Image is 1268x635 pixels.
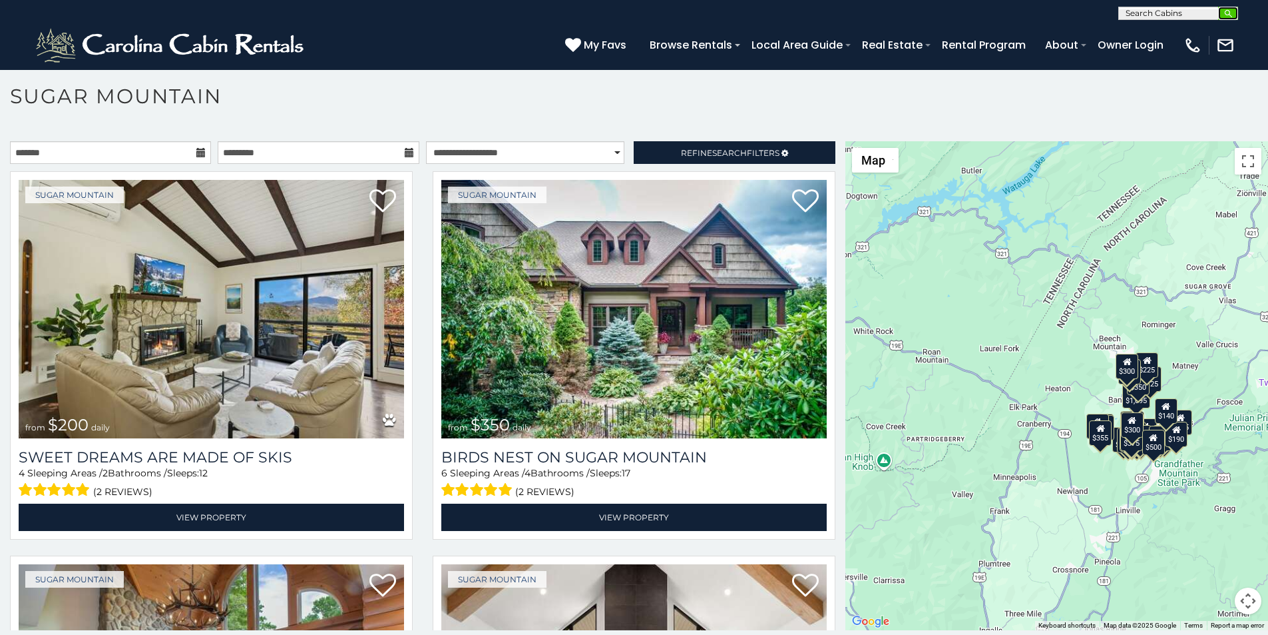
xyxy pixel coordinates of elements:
div: Sleeping Areas / Bathrooms / Sleeps: [441,466,827,500]
span: My Favs [584,37,626,53]
button: Toggle fullscreen view [1235,148,1261,175]
span: (2 reviews) [515,483,574,500]
a: My Favs [565,37,630,54]
img: mail-regular-white.png [1216,36,1235,55]
div: $300 [1121,412,1144,438]
div: $155 [1118,428,1140,453]
div: $355 [1090,420,1112,446]
a: Local Area Guide [745,33,849,57]
span: from [448,422,468,432]
div: $240 [1086,414,1109,439]
a: Add to favorites [369,188,396,216]
a: Sugar Mountain [25,187,124,203]
img: White-1-2.png [33,25,310,65]
span: (2 reviews) [93,483,152,500]
div: $195 [1149,426,1171,451]
button: Map camera controls [1235,588,1261,614]
a: Browse Rentals [643,33,739,57]
a: Report a map error [1211,622,1264,629]
span: daily [91,422,110,432]
div: $140 [1155,398,1177,424]
span: Search [712,148,747,158]
div: $265 [1122,411,1144,436]
a: Owner Login [1091,33,1170,57]
button: Keyboard shortcuts [1038,621,1096,630]
span: Map data ©2025 Google [1104,622,1176,629]
div: Sleeping Areas / Bathrooms / Sleeps: [19,466,404,500]
span: 17 [622,467,630,479]
div: $375 [1120,426,1143,451]
div: $190 [1120,411,1143,436]
a: About [1038,33,1085,57]
a: Add to favorites [369,572,396,600]
div: $155 [1169,410,1192,435]
span: 12 [199,467,208,479]
span: Refine Filters [681,148,779,158]
a: RefineSearchFilters [634,141,835,164]
button: Change map style [852,148,899,173]
a: Sweet Dreams Are Made Of Skis from $200 daily [19,180,404,438]
span: Map [861,153,885,167]
a: Sweet Dreams Are Made Of Skis [19,448,404,466]
span: $200 [48,415,89,434]
a: Birds Nest On Sugar Mountain from $350 daily [441,180,827,438]
img: phone-regular-white.png [1183,36,1202,55]
a: Real Estate [855,33,929,57]
a: Sugar Mountain [448,571,546,588]
div: $225 [1136,352,1159,378]
div: $200 [1134,418,1157,444]
img: Sweet Dreams Are Made Of Skis [19,180,404,438]
a: Sugar Mountain [448,187,546,203]
img: Birds Nest On Sugar Mountain [441,180,827,438]
img: Google [849,613,893,630]
a: Open this area in Google Maps (opens a new window) [849,613,893,630]
a: Terms [1184,622,1203,629]
span: 4 [525,467,530,479]
div: $190 [1165,422,1188,447]
span: 4 [19,467,25,479]
a: View Property [441,504,827,531]
span: 2 [103,467,108,479]
a: Add to favorites [792,188,819,216]
span: $350 [471,415,510,434]
div: $1,095 [1122,383,1150,408]
a: View Property [19,504,404,531]
div: $125 [1139,366,1162,392]
span: from [25,422,45,432]
span: daily [513,422,531,432]
a: Birds Nest On Sugar Mountain [441,448,827,466]
a: Add to favorites [792,572,819,600]
div: $500 [1142,430,1165,455]
span: 6 [441,467,447,479]
a: Rental Program [935,33,1032,57]
div: $300 [1116,354,1139,379]
a: Sugar Mountain [25,571,124,588]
